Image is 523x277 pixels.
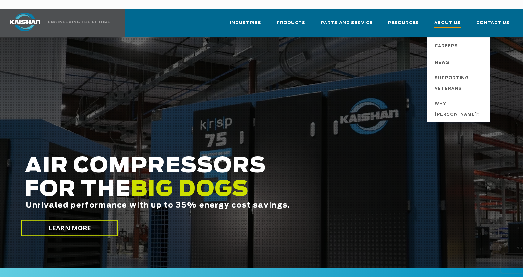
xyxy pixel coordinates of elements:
span: Parts and Service [321,19,372,27]
span: Products [277,19,305,27]
img: Engineering the future [48,21,110,23]
a: Supporting Veterans [428,71,490,97]
a: Careers [428,37,490,54]
h2: AIR COMPRESSORS FOR THE [25,155,418,229]
span: Careers [435,41,458,52]
a: Resources [388,15,419,36]
img: kaishan logo [2,13,48,31]
span: Resources [388,19,419,27]
a: Products [277,15,305,36]
a: Kaishan USA [2,9,111,37]
a: Contact Us [476,15,510,36]
span: News [435,58,449,68]
span: Supporting Veterans [435,73,484,94]
span: LEARN MORE [49,224,91,233]
a: News [428,54,490,71]
span: Industries [230,19,261,27]
span: About Us [434,19,461,28]
a: LEARN MORE [21,220,118,236]
a: Why [PERSON_NAME]? [428,97,490,122]
a: Industries [230,15,261,36]
span: BIG DOGS [131,179,249,200]
a: Parts and Service [321,15,372,36]
span: Unrivaled performance with up to 35% energy cost savings. [26,202,290,209]
span: Why [PERSON_NAME]? [435,99,484,120]
a: About Us [434,15,461,37]
span: Contact Us [476,19,510,27]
